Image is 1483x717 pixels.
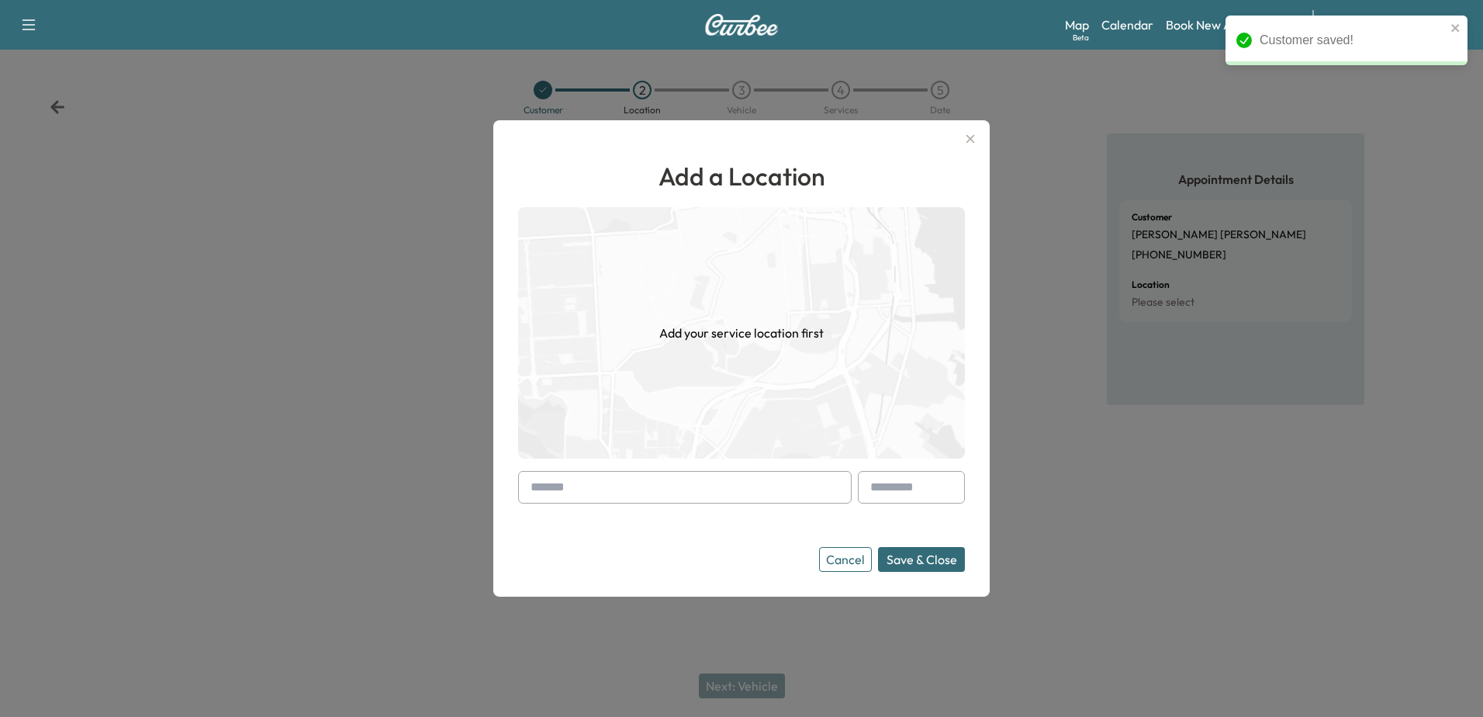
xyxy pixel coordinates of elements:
[1073,32,1089,43] div: Beta
[659,324,824,342] h1: Add your service location first
[1260,31,1446,50] div: Customer saved!
[819,547,872,572] button: Cancel
[704,14,779,36] img: Curbee Logo
[518,207,965,459] img: empty-map-CL6vilOE.png
[1450,22,1461,34] button: close
[1065,16,1089,34] a: MapBeta
[1101,16,1153,34] a: Calendar
[1166,16,1297,34] a: Book New Appointment
[878,547,965,572] button: Save & Close
[518,158,965,195] h1: Add a Location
